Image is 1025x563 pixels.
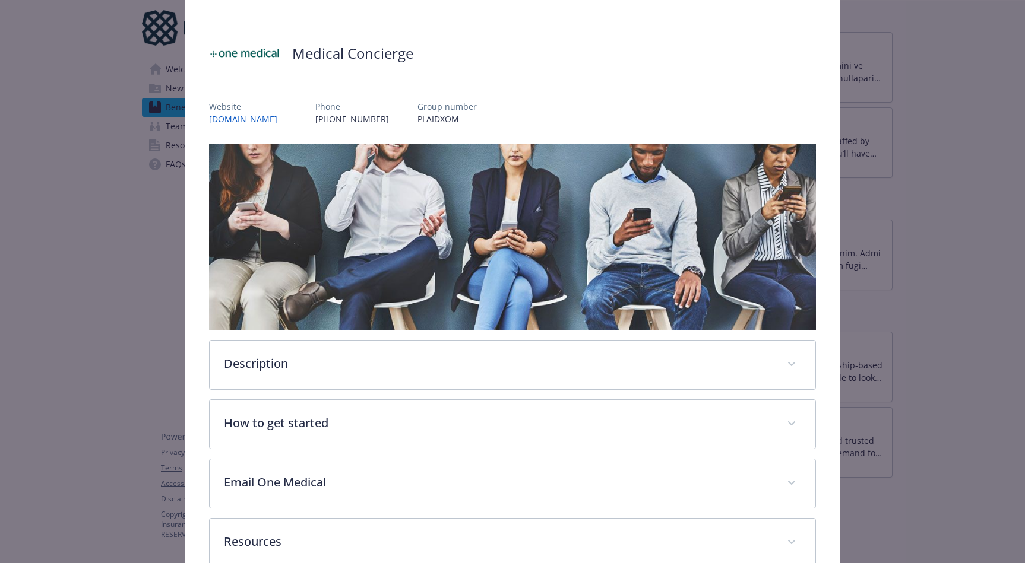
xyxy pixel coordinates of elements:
p: PLAIDXOM [417,113,477,125]
div: How to get started [210,400,816,449]
p: Email One Medical [224,473,773,491]
p: Website [209,100,287,113]
h2: Medical Concierge [292,43,413,63]
img: banner [209,144,817,330]
p: [PHONE_NUMBER] [315,113,389,125]
p: Resources [224,533,773,551]
p: Phone [315,100,389,113]
p: Description [224,355,773,373]
p: How to get started [224,414,773,432]
p: Group number [417,100,477,113]
a: [DOMAIN_NAME] [209,113,287,125]
img: One Medical [209,36,280,71]
div: Description [210,341,816,389]
div: Email One Medical [210,459,816,508]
